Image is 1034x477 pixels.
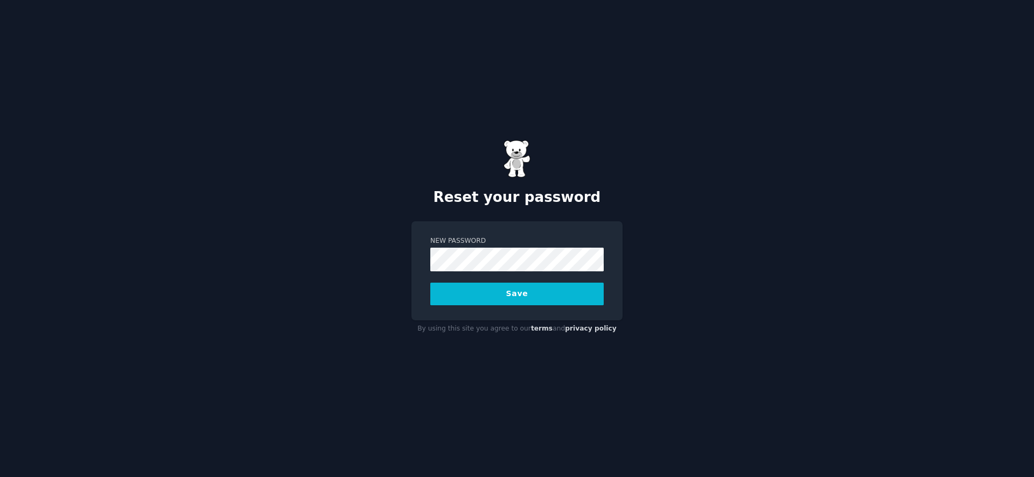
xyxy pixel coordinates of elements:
button: Save [430,283,604,305]
a: privacy policy [565,325,617,332]
h2: Reset your password [411,189,623,206]
img: Gummy Bear [504,140,530,178]
a: terms [531,325,553,332]
label: New Password [430,236,604,246]
div: By using this site you agree to our and [411,320,623,338]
